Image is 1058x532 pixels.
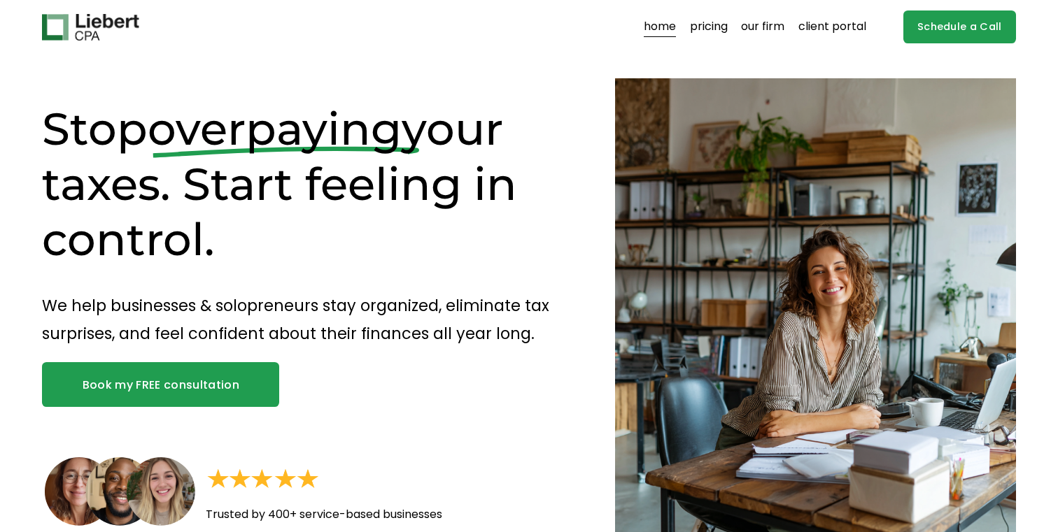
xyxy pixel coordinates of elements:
p: We help businesses & solopreneurs stay organized, eliminate tax surprises, and feel confident abo... [42,292,565,348]
a: our firm [741,16,784,38]
h1: Stop your taxes. Start feeling in control. [42,101,565,267]
a: Schedule a Call [903,10,1016,43]
p: Trusted by 400+ service-based businesses [206,505,525,525]
a: pricing [690,16,728,38]
a: Book my FREE consultation [42,362,279,407]
a: client portal [798,16,866,38]
a: home [644,16,676,38]
img: Liebert CPA [42,14,139,41]
span: overpaying [148,101,402,156]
